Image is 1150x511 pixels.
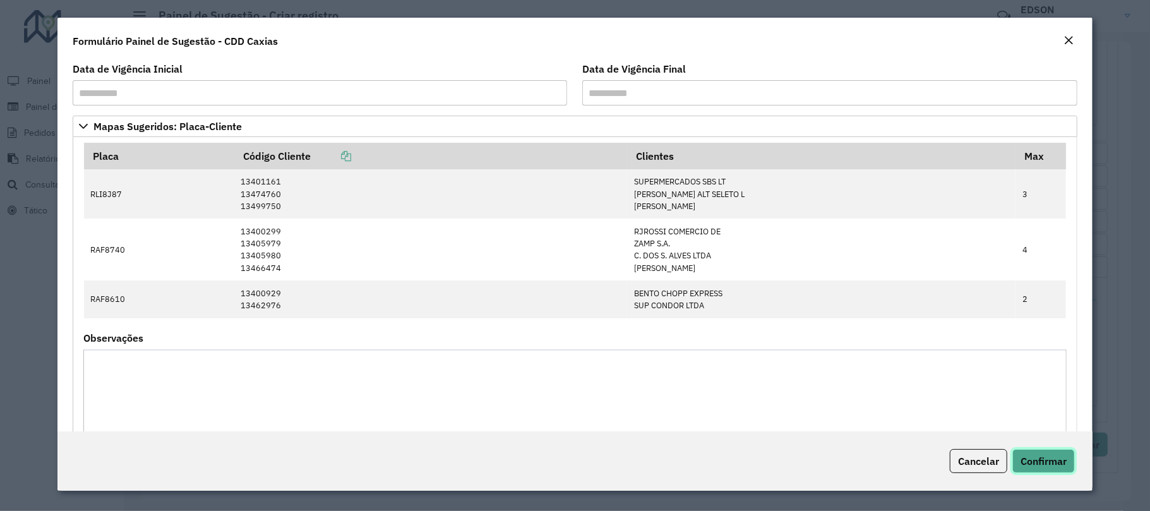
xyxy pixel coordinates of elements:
span: Confirmar [1021,455,1067,467]
td: RAF8610 [84,280,234,318]
td: 13401161 13474760 13499750 [234,169,627,219]
td: SUPERMERCADOS SBS LT [PERSON_NAME] ALT SELETO L [PERSON_NAME] [627,169,1015,219]
th: Código Cliente [234,143,627,169]
td: 4 [1015,219,1066,280]
th: Max [1015,143,1066,169]
button: Close [1060,33,1077,49]
td: RAF8740 [84,219,234,280]
label: Observações [83,330,143,346]
a: Mapas Sugeridos: Placa-Cliente [73,116,1077,137]
em: Fechar [1063,35,1074,45]
label: Data de Vigência Inicial [73,61,183,76]
td: 13400299 13405979 13405980 13466474 [234,219,627,280]
td: 13400929 13462976 [234,280,627,318]
h4: Formulário Painel de Sugestão - CDD Caxias [73,33,278,49]
td: 2 [1015,280,1066,318]
button: Confirmar [1012,449,1075,473]
td: RLI8J87 [84,169,234,219]
th: Placa [84,143,234,169]
span: Mapas Sugeridos: Placa-Cliente [93,121,242,131]
td: BENTO CHOPP EXPRESS SUP CONDOR LTDA [627,280,1015,318]
button: Cancelar [950,449,1007,473]
th: Clientes [627,143,1015,169]
div: Mapas Sugeridos: Placa-Cliente [73,137,1077,472]
a: Copiar [311,150,351,162]
td: 3 [1015,169,1066,219]
label: Data de Vigência Final [582,61,686,76]
span: Cancelar [958,455,999,467]
td: RJROSSI COMERCIO DE ZAMP S.A. C. DOS S. ALVES LTDA [PERSON_NAME] [627,219,1015,280]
